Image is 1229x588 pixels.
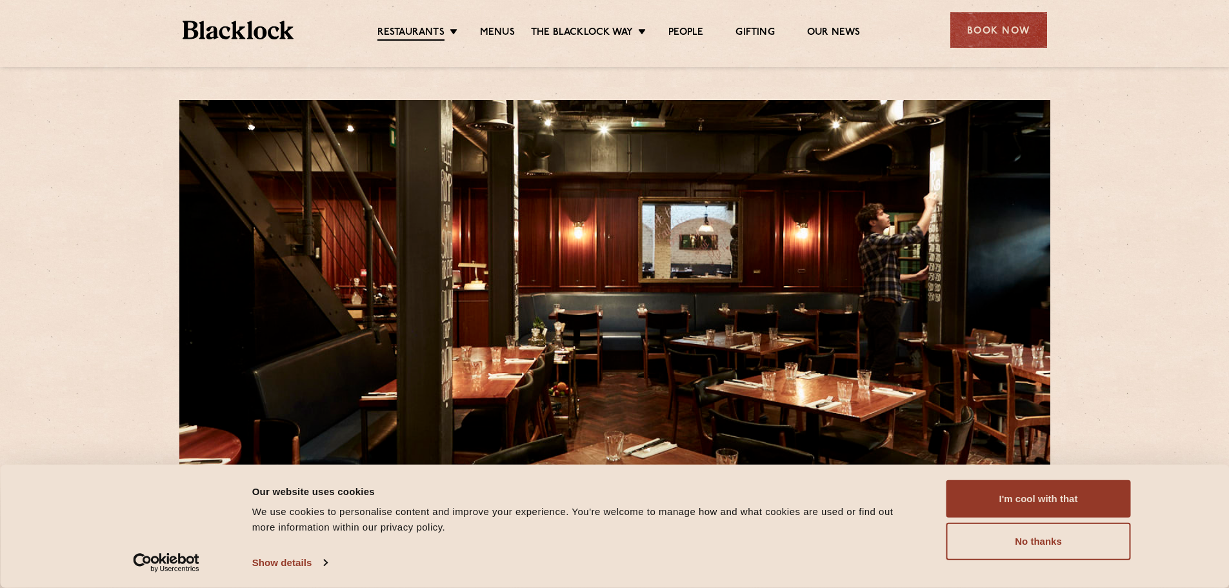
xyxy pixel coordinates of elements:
[110,553,223,573] a: Usercentrics Cookiebot - opens in a new window
[946,523,1131,560] button: No thanks
[252,553,327,573] a: Show details
[480,26,515,39] a: Menus
[946,480,1131,518] button: I'm cool with that
[531,26,633,39] a: The Blacklock Way
[252,483,917,499] div: Our website uses cookies
[252,504,917,535] div: We use cookies to personalise content and improve your experience. You're welcome to manage how a...
[668,26,703,39] a: People
[950,12,1047,48] div: Book Now
[183,21,294,39] img: BL_Textured_Logo-footer-cropped.svg
[735,26,774,39] a: Gifting
[377,26,445,41] a: Restaurants
[807,26,861,39] a: Our News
